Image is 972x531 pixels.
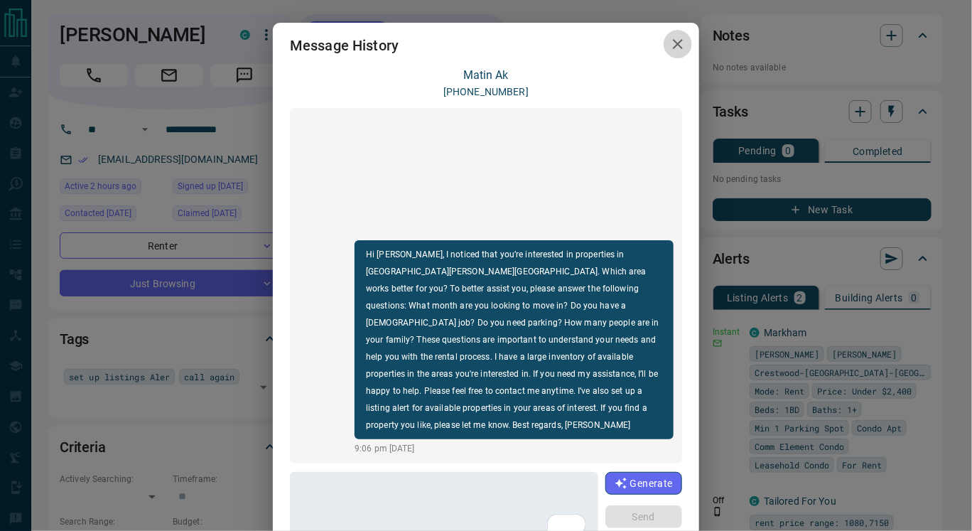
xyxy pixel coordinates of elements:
p: Hi [PERSON_NAME], I noticed that you’re interested in properties in [GEOGRAPHIC_DATA][PERSON_NAME... [366,246,662,434]
p: 9:06 pm [DATE] [355,442,674,455]
button: Generate [605,472,682,495]
a: Matin Ak [464,68,509,82]
h2: Message History [273,23,416,68]
p: [PHONE_NUMBER] [443,85,529,100]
